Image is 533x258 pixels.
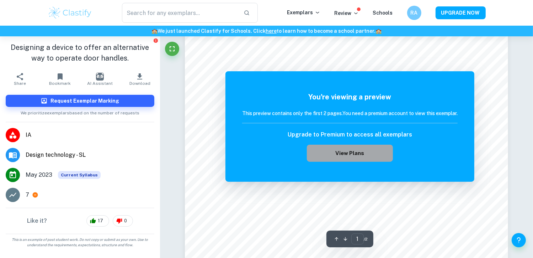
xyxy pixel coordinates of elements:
span: Bookmark [49,81,71,86]
h6: RA [410,9,418,17]
span: / 2 [364,236,368,242]
button: Help and Feedback [512,233,526,247]
img: Clastify logo [48,6,93,20]
span: Share [14,81,26,86]
h6: Like it? [27,217,47,225]
h6: This preview contains only the first 2 pages. You need a premium account to view this exemplar. [242,109,458,117]
button: Fullscreen [165,42,179,56]
a: here [266,28,277,34]
span: We prioritize exemplars based on the number of requests [21,107,139,116]
button: Download [120,69,160,89]
input: Search for any exemplars... [122,3,238,23]
h6: Upgrade to Premium to access all exemplars [288,130,412,139]
span: IA [26,131,154,139]
button: RA [407,6,421,20]
h6: Request Exemplar Marking [50,97,119,105]
span: Download [129,81,150,86]
span: 🏫 [151,28,158,34]
h1: Designing a device to offer an alternative way to operate door handles. [6,42,154,63]
p: Review [335,9,359,17]
button: Request Exemplar Marking [6,95,154,107]
span: May 2023 [26,171,52,179]
span: 0 [120,217,131,225]
a: Schools [373,10,393,16]
span: AI Assistant [87,81,113,86]
p: Exemplars [287,9,320,16]
button: Bookmark [40,69,80,89]
span: 17 [94,217,107,225]
button: View Plans [307,145,393,162]
button: AI Assistant [80,69,120,89]
span: 🏫 [375,28,382,34]
div: This exemplar is based on the current syllabus. Feel free to refer to it for inspiration/ideas wh... [58,171,101,179]
h5: You're viewing a preview [242,92,458,102]
span: Current Syllabus [58,171,101,179]
img: AI Assistant [96,73,104,81]
span: This is an example of past student work. Do not copy or submit as your own. Use to understand the... [3,237,157,248]
h6: We just launched Clastify for Schools. Click to learn how to become a school partner. [1,27,532,35]
button: UPGRADE NOW [436,6,486,19]
span: Design technology - SL [26,151,154,159]
button: Report issue [153,38,159,43]
p: 7 [26,191,29,199]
